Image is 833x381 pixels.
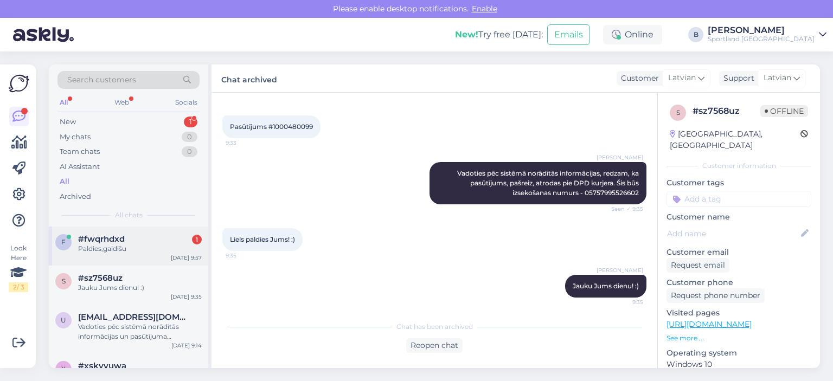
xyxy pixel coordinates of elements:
a: [PERSON_NAME]Sportland [GEOGRAPHIC_DATA] [708,26,826,43]
span: uldis.boldans@gmail.com [78,312,191,322]
div: 0 [182,132,197,143]
span: x [61,365,66,373]
div: [GEOGRAPHIC_DATA], [GEOGRAPHIC_DATA] [670,128,800,151]
div: 2 / 3 [9,282,28,292]
div: Socials [173,95,200,109]
div: B [688,27,703,42]
div: Paldies,gaidišu [78,244,202,254]
div: My chats [60,132,91,143]
span: Offline [760,105,808,117]
div: Request phone number [667,288,765,303]
p: Customer tags [667,177,811,189]
div: Customer [617,73,659,84]
span: Liels paldies Jums! :) [230,235,295,243]
div: All [57,95,70,109]
div: 1 [192,235,202,244]
div: New [60,117,76,127]
span: Pasūtījums #1000480099 [230,122,313,131]
span: s [676,108,680,117]
div: All [60,176,69,187]
span: 9:33 [226,139,266,147]
span: Chat has been archived [396,322,473,332]
div: Web [112,95,131,109]
span: u [61,316,66,324]
div: 0 [182,146,197,157]
span: s [62,277,66,285]
span: Latvian [764,72,791,84]
input: Add a tag [667,191,811,207]
span: Vadoties pēc sistēmā norādītās informācijas, redzam, ka pasūtījums, pašreiz, atrodas pie DPD kurj... [457,169,640,197]
p: See more ... [667,333,811,343]
div: Support [719,73,754,84]
input: Add name [667,228,799,240]
div: Team chats [60,146,100,157]
div: [DATE] 9:35 [171,293,202,301]
div: [DATE] 9:14 [171,341,202,350]
span: f [61,238,66,246]
div: Archived [60,191,91,202]
p: Windows 10 [667,359,811,370]
p: Customer email [667,247,811,258]
div: Customer information [667,161,811,171]
div: [DATE] 9:57 [171,254,202,262]
p: Customer phone [667,277,811,288]
span: Enable [469,4,501,14]
span: Latvian [668,72,696,84]
label: Chat archived [221,71,277,86]
span: #xskyvuwa [78,361,126,371]
span: Jauku Jums dienu! :) [573,282,639,290]
div: Reopen chat [406,338,463,353]
span: 9:35 [226,251,266,260]
div: Request email [667,258,729,273]
b: New! [455,29,478,40]
span: 9:35 [603,298,643,306]
span: [PERSON_NAME] [597,153,643,162]
span: Seen ✓ 9:35 [603,205,643,213]
button: Emails [547,24,590,45]
p: Operating system [667,347,811,359]
img: Askly Logo [9,73,29,94]
div: 1 [184,117,197,127]
span: Search customers [67,74,136,86]
div: Online [603,25,662,44]
div: Vadoties pēc sistēmā norādītās informācijas un pasūtījuma izsekošanas numura - CC840861420EE, red... [78,322,202,341]
div: Sportland [GEOGRAPHIC_DATA] [708,35,815,43]
div: Jauku Jums dienu! :) [78,283,202,293]
p: Visited pages [667,307,811,319]
span: All chats [115,210,143,220]
span: #fwqrhdxd [78,234,125,244]
div: Try free [DATE]: [455,28,543,41]
div: AI Assistant [60,162,100,172]
div: [PERSON_NAME] [708,26,815,35]
a: [URL][DOMAIN_NAME] [667,319,752,329]
div: # sz7568uz [693,105,760,118]
p: Customer name [667,211,811,223]
span: #sz7568uz [78,273,123,283]
div: Look Here [9,243,28,292]
span: [PERSON_NAME] [597,266,643,274]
